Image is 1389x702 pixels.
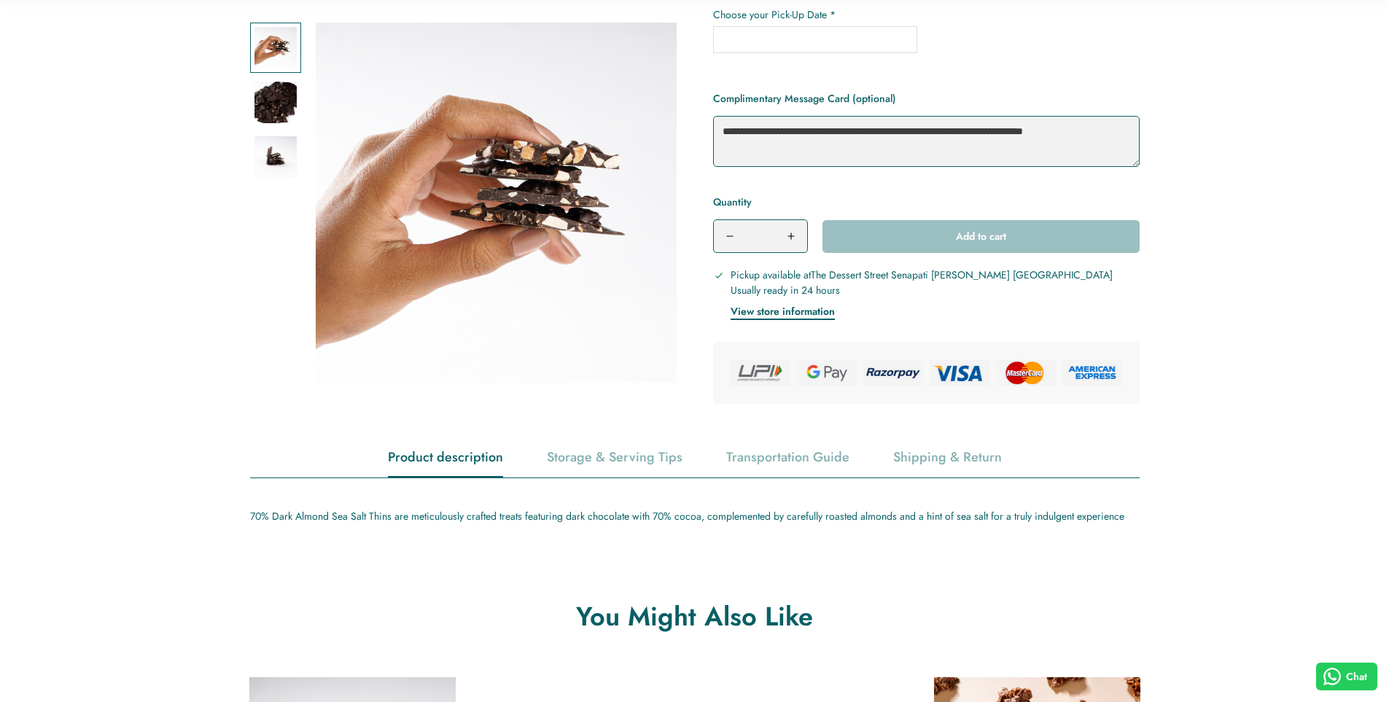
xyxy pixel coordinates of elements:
button: Increase quantity of 70% Dark Almond Sea Salt Thins by one [775,220,807,252]
label: Complimentary Message Card (optional) [713,90,896,107]
span: The Dessert Street Senapati [PERSON_NAME] [GEOGRAPHIC_DATA] [811,268,1113,282]
div: Shipping & Return [893,439,1002,476]
label: Choose your Pick-Up Date * [713,7,1140,23]
h2: You Might Also Like [250,598,1140,633]
input: Product quantity [746,220,775,252]
label: Quantity [713,193,808,211]
button: Chat [1316,663,1378,690]
div: Storage & Serving Tips [547,439,682,476]
div: Pickup available at [731,268,1113,320]
button: View store information [731,303,835,320]
button: Decrease quantity of 70% Dark Almond Sea Salt Thins by one [714,220,746,252]
p: Usually ready in 24 hours [731,283,1113,298]
div: Product description [388,439,503,476]
span: Chat [1346,669,1367,685]
div: Transportation Guide [726,439,849,476]
span: 70% Dark Almond Sea Salt Thins are meticulously crafted treats featuring dark chocolate with 70% ... [250,509,1124,523]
